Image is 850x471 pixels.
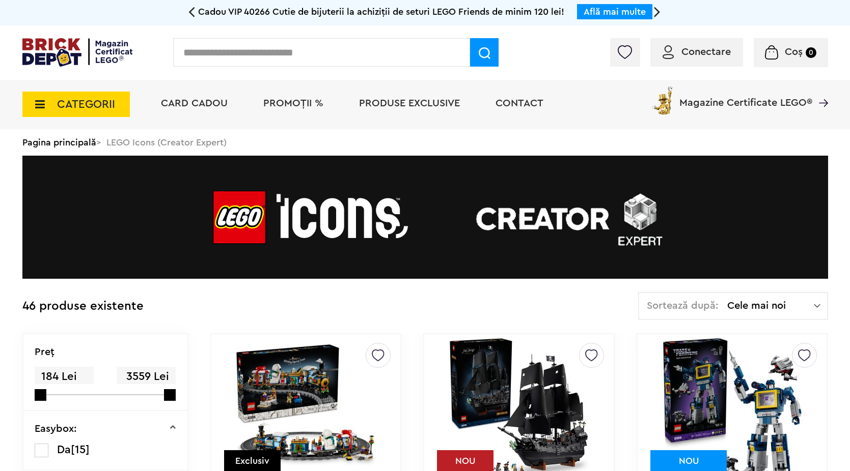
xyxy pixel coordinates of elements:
[584,7,646,16] a: Află mai multe
[806,47,816,58] small: 0
[263,98,323,108] a: PROMOȚII %
[496,98,543,108] a: Contact
[359,98,460,108] a: Produse exclusive
[57,444,71,455] span: Da
[22,156,828,279] img: LEGO Icons (Creator Expert)
[35,347,54,357] p: Preţ
[57,99,115,110] span: CATEGORII
[71,444,90,455] span: [15]
[727,301,814,311] span: Cele mai noi
[161,98,228,108] a: Card Cadou
[198,7,564,16] span: Cadou VIP 40266 Cutie de bijuterii la achiziții de seturi LEGO Friends de minim 120 lei!
[22,292,144,321] div: 46 produse existente
[663,47,731,57] a: Conectare
[35,367,94,387] span: 184 Lei
[681,47,731,57] span: Conectare
[35,424,77,434] p: Easybox:
[117,367,176,387] span: 3559 Lei
[22,138,96,147] a: Pagina principală
[785,47,803,57] span: Coș
[22,129,828,156] div: > LEGO Icons (Creator Expert)
[812,84,828,95] a: Magazine Certificate LEGO®
[679,84,812,108] span: Magazine Certificate LEGO®
[647,301,719,311] span: Sortează după:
